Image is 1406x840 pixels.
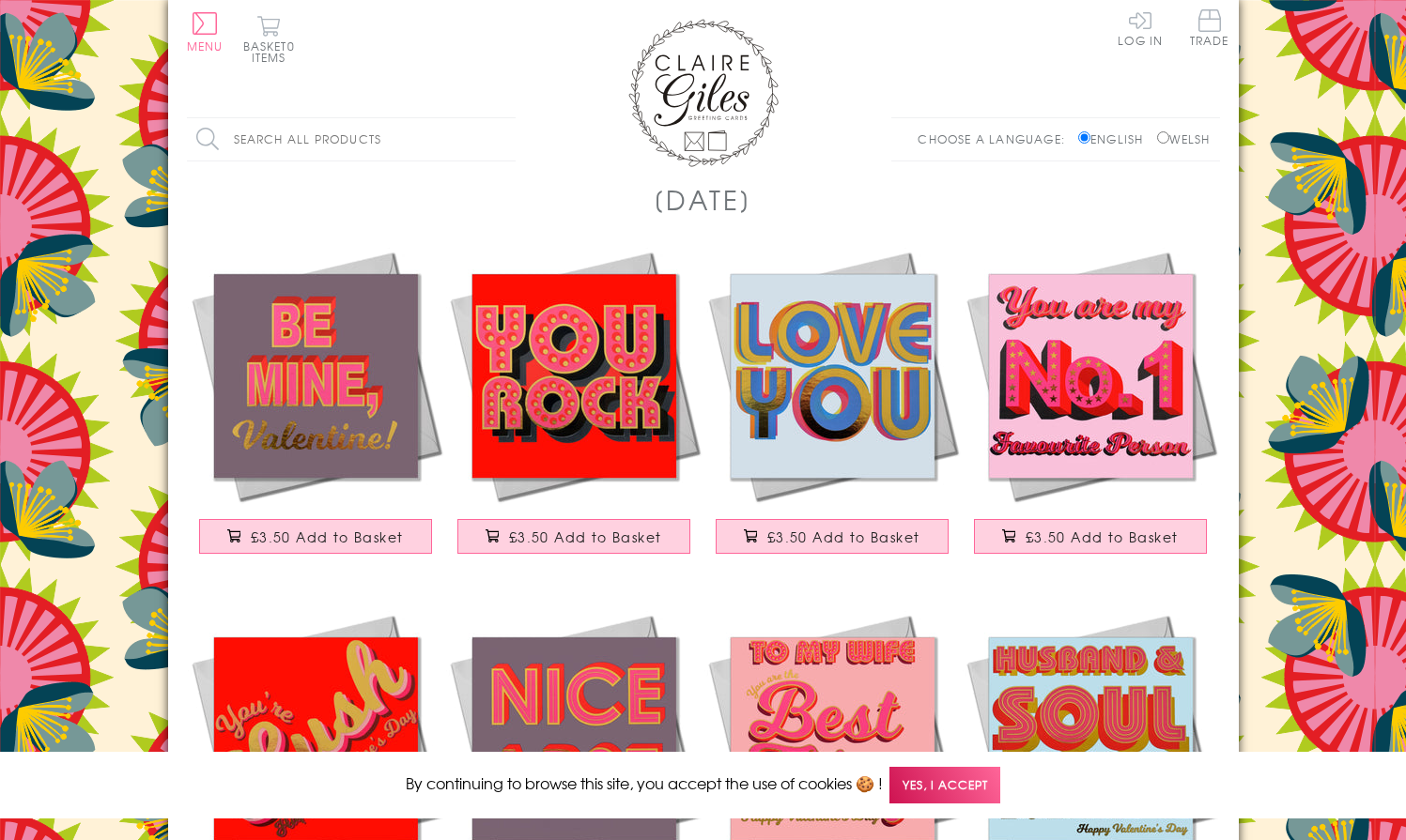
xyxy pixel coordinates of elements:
[628,19,779,167] img: Claire Giles Greetings Cards
[187,247,445,573] a: Valentine's Day Card, Be Mine, text foiled in shiny gold £3.50 Add to Basket
[703,247,962,573] a: Valentine's Day Card, Love You, text foiled in shiny gold £3.50 Add to Basket
[252,38,295,66] span: 0 items
[716,519,949,554] button: £3.50 Add to Basket
[918,130,1074,147] p: Choose a language:
[1026,527,1179,546] span: £3.50 Add to Basket
[1118,9,1163,46] a: Log In
[1078,130,1152,147] label: English
[767,527,920,546] span: £3.50 Add to Basket
[187,38,224,54] span: Menu
[1190,9,1229,46] span: Trade
[497,118,516,160] input: Search
[199,519,432,554] button: £3.50 Add to Basket
[243,15,295,63] button: Basket0 items
[187,12,224,52] button: Menu
[703,247,962,505] img: Valentine's Day Card, Love You, text foiled in shiny gold
[1190,9,1229,50] a: Trade
[1157,131,1169,144] input: Welsh
[1157,130,1211,147] label: Welsh
[187,247,445,505] img: Valentine's Day Card, Be Mine, text foiled in shiny gold
[974,519,1207,554] button: £3.50 Add to Basket
[962,247,1220,573] a: Valentine's Day Card, No. 1, text foiled in shiny gold £3.50 Add to Basket
[509,527,662,546] span: £3.50 Add to Basket
[251,527,404,546] span: £3.50 Add to Basket
[445,247,703,505] img: Valentine's Day Card, You Rock, text foiled in shiny gold
[445,247,703,573] a: Valentine's Day Card, You Rock, text foiled in shiny gold £3.50 Add to Basket
[187,118,516,160] input: Search all products
[962,247,1220,505] img: Valentine's Day Card, No. 1, text foiled in shiny gold
[654,180,752,219] h1: [DATE]
[889,767,1000,803] span: Yes, I accept
[1078,131,1090,144] input: English
[457,519,690,554] button: £3.50 Add to Basket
